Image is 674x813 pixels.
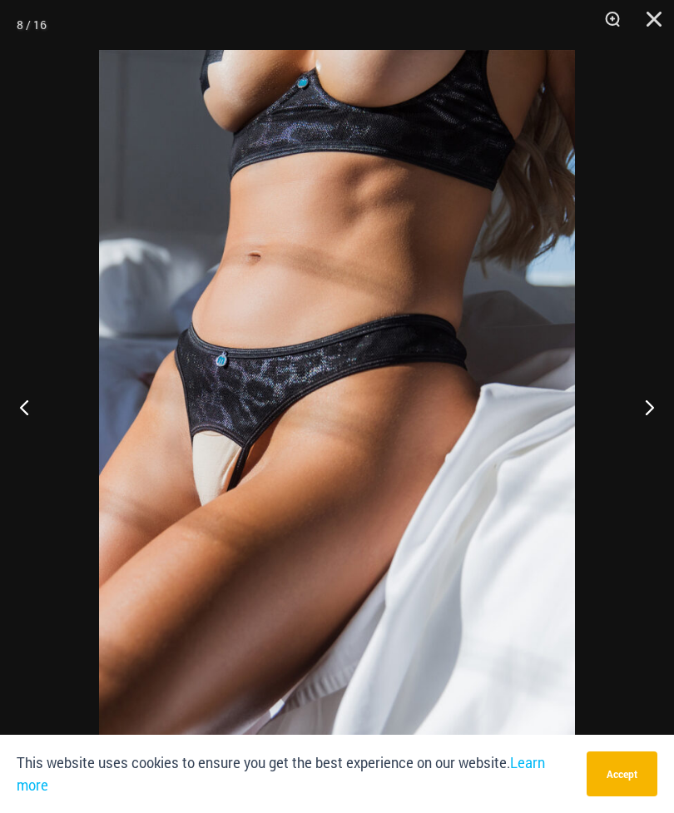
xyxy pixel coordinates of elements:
img: Nights Fall Silver Leopard 1036 Bra 6046 Thong 07 [99,50,575,763]
div: 8 / 16 [17,12,47,37]
a: Learn more [17,754,545,794]
button: Next [612,365,674,449]
button: Accept [587,751,657,796]
p: This website uses cookies to ensure you get the best experience on our website. [17,751,574,796]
